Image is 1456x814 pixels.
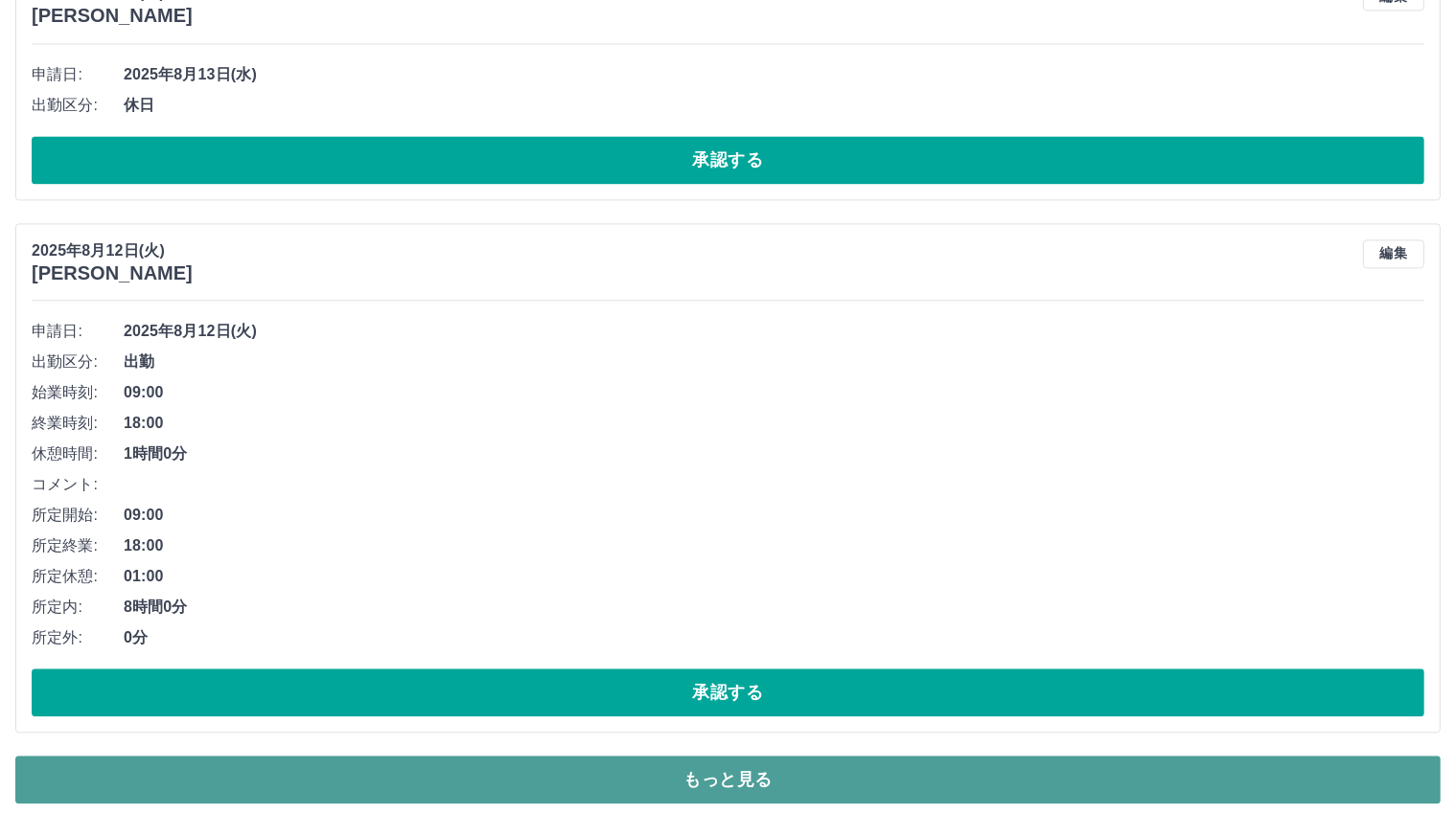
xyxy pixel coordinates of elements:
[32,626,124,649] span: 所定外:
[15,756,1441,803] button: もっと見る
[32,63,124,86] span: 申請日:
[32,262,193,284] h3: [PERSON_NAME]
[32,565,124,588] span: 所定休憩:
[32,412,124,435] span: 終業時刻:
[32,668,1424,716] button: 承認する
[124,94,1424,117] span: 休日
[124,626,1424,649] span: 0分
[124,534,1424,557] span: 18:00
[124,350,1424,373] span: 出勤
[1363,239,1424,268] button: 編集
[124,596,1424,619] span: 8時間0分
[32,596,124,619] span: 所定内:
[32,504,124,527] span: 所定開始:
[124,381,1424,404] span: 09:00
[32,381,124,404] span: 始業時刻:
[124,442,1424,465] span: 1時間0分
[32,136,1424,184] button: 承認する
[32,5,193,27] h3: [PERSON_NAME]
[32,94,124,117] span: 出勤区分:
[32,534,124,557] span: 所定終業:
[32,473,124,496] span: コメント:
[124,320,1424,343] span: 2025年8月12日(火)
[124,63,1424,86] span: 2025年8月13日(水)
[32,442,124,465] span: 休憩時間:
[124,565,1424,588] span: 01:00
[32,239,193,262] p: 2025年8月12日(火)
[124,412,1424,435] span: 18:00
[124,504,1424,527] span: 09:00
[32,350,124,373] span: 出勤区分:
[32,320,124,343] span: 申請日:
